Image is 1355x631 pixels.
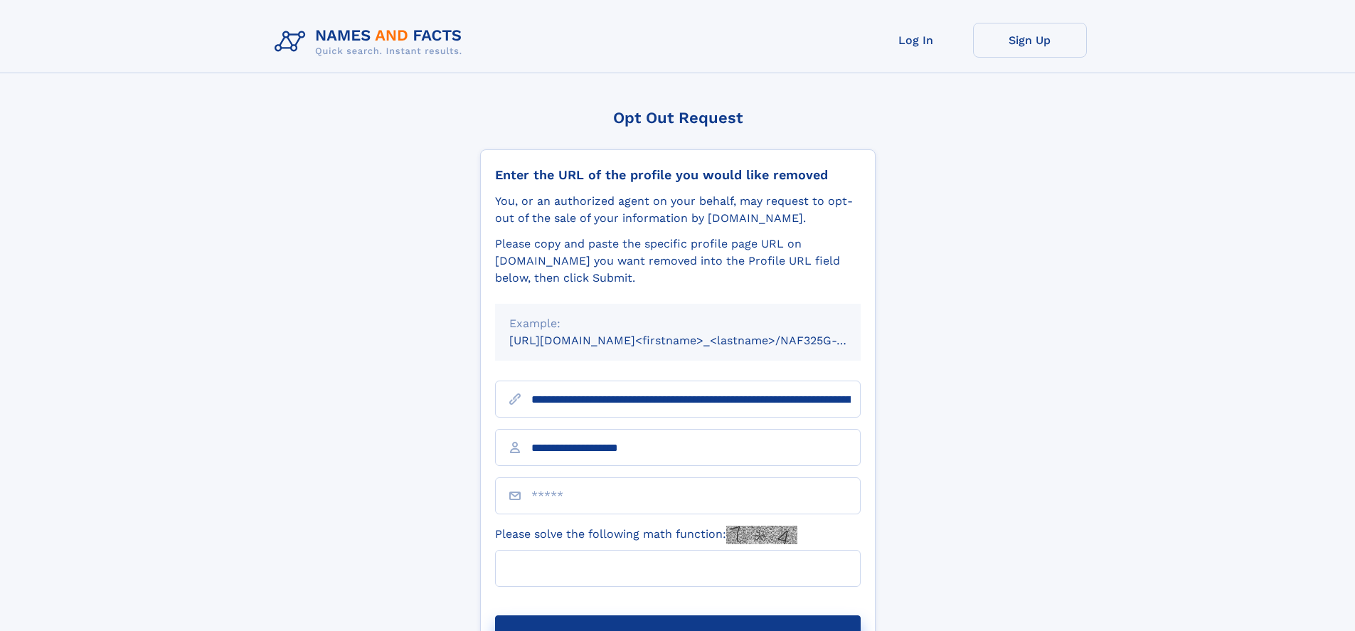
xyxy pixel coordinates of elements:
[509,315,846,332] div: Example:
[495,526,797,544] label: Please solve the following math function:
[495,235,861,287] div: Please copy and paste the specific profile page URL on [DOMAIN_NAME] you want removed into the Pr...
[509,334,888,347] small: [URL][DOMAIN_NAME]<firstname>_<lastname>/NAF325G-xxxxxxxx
[973,23,1087,58] a: Sign Up
[495,167,861,183] div: Enter the URL of the profile you would like removed
[480,109,876,127] div: Opt Out Request
[495,193,861,227] div: You, or an authorized agent on your behalf, may request to opt-out of the sale of your informatio...
[269,23,474,61] img: Logo Names and Facts
[859,23,973,58] a: Log In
